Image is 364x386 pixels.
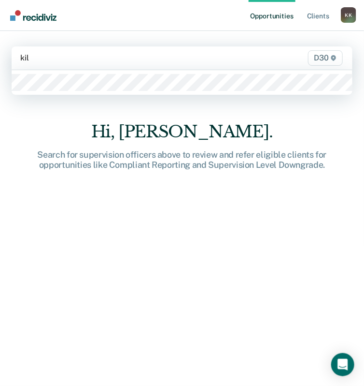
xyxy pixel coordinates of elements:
[341,7,356,23] div: K K
[341,7,356,23] button: Profile dropdown button
[331,353,354,376] div: Open Intercom Messenger
[28,122,336,142] div: Hi, [PERSON_NAME].
[28,149,336,170] div: Search for supervision officers above to review and refer eligible clients for opportunities like...
[308,50,343,66] span: D30
[10,10,56,21] img: Recidiviz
